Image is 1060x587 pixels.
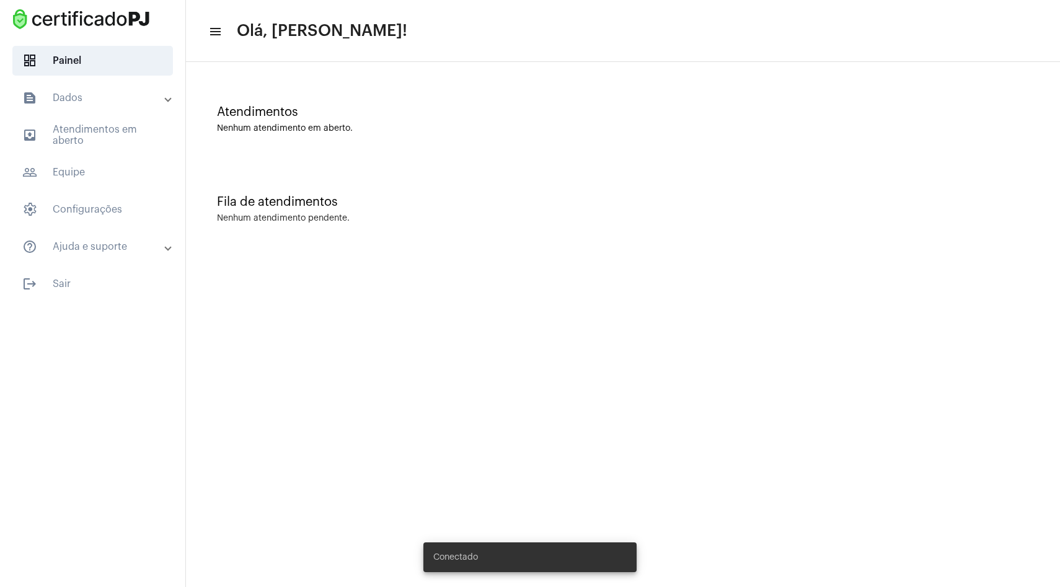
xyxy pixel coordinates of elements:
[217,195,1029,209] div: Fila de atendimentos
[217,214,350,223] div: Nenhum atendimento pendente.
[22,90,166,105] mat-panel-title: Dados
[22,239,37,254] mat-icon: sidenav icon
[208,24,221,39] mat-icon: sidenav icon
[22,165,37,180] mat-icon: sidenav icon
[22,128,37,143] mat-icon: sidenav icon
[22,276,37,291] mat-icon: sidenav icon
[10,6,152,32] img: fba4626d-73b5-6c3e-879c-9397d3eee438.png
[433,551,478,563] span: Conectado
[12,195,173,224] span: Configurações
[22,90,37,105] mat-icon: sidenav icon
[217,105,1029,119] div: Atendimentos
[12,157,173,187] span: Equipe
[22,202,37,217] span: sidenav icon
[12,46,173,76] span: Painel
[7,83,185,113] mat-expansion-panel-header: sidenav iconDados
[22,239,166,254] mat-panel-title: Ajuda e suporte
[22,53,37,68] span: sidenav icon
[237,21,407,41] span: Olá, [PERSON_NAME]!
[7,232,185,262] mat-expansion-panel-header: sidenav iconAjuda e suporte
[217,124,1029,133] div: Nenhum atendimento em aberto.
[12,269,173,299] span: Sair
[12,120,173,150] span: Atendimentos em aberto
